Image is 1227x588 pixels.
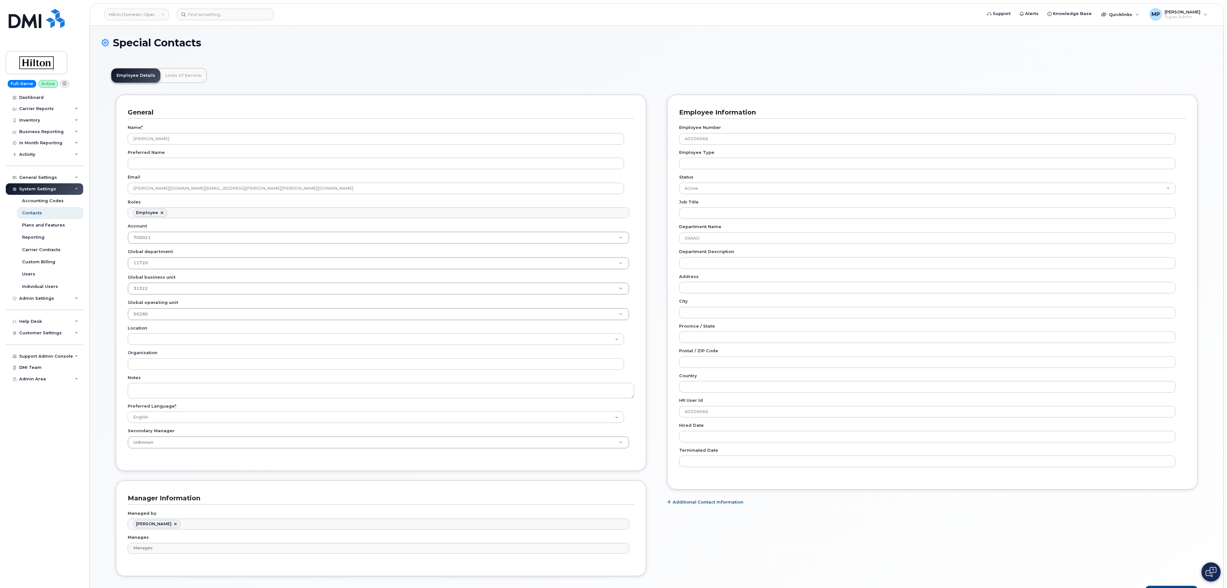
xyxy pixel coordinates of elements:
[679,397,703,403] label: HR user id
[101,37,1212,48] h1: Special Contacts
[128,375,141,381] label: Notes
[128,199,141,205] label: Roles
[679,323,715,329] label: Province / State
[130,440,153,445] span: Unknown
[679,108,1181,117] h3: Employee Information
[175,403,176,409] abbr: required
[679,174,694,180] label: Status
[128,283,629,294] a: 31322
[679,422,704,428] label: Hired Date
[679,149,714,155] label: Employee Type
[128,249,173,255] label: Global department
[667,499,743,505] a: Additional Contact Information
[141,125,143,130] abbr: required
[679,224,721,230] label: Department Name
[128,149,165,155] label: Preferred Name
[128,124,143,131] label: Name
[128,308,629,320] a: 56280
[128,494,630,503] h3: Manager Information
[1206,567,1216,577] img: Open chat
[128,510,156,516] label: Managed by
[133,260,148,265] span: 11720
[679,249,734,255] label: Department Description
[679,373,697,379] label: Country
[128,534,149,540] label: Manages
[128,258,629,269] a: 11720
[133,312,148,316] span: 56280
[133,286,148,291] span: 31322
[136,521,172,526] span: Shadi Zeaiter
[128,299,178,306] label: Global operating unit
[128,325,147,331] label: Location
[128,428,174,434] label: Secondary Manager
[160,68,206,83] a: Lines of Service
[128,437,629,448] a: Unknown
[133,235,151,240] span: 700021
[128,108,630,117] h3: General
[128,223,147,229] label: Account
[128,274,176,280] label: Global business unit
[679,199,699,205] label: Job Title
[679,274,699,280] label: Address
[679,447,718,453] label: Terminated Date
[128,174,140,180] label: Email
[128,350,157,356] label: Organization
[111,68,160,83] a: Employee Details
[136,210,158,215] div: Employee
[128,232,629,243] a: 700021
[679,348,718,354] label: Postal / ZIP Code
[128,403,176,409] label: Preferred Language
[679,124,721,131] label: Employee Number
[679,298,688,304] label: City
